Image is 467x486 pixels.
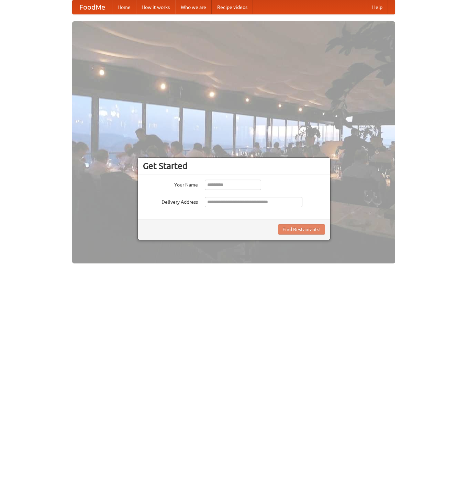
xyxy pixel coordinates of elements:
[212,0,253,14] a: Recipe videos
[73,0,112,14] a: FoodMe
[143,180,198,188] label: Your Name
[175,0,212,14] a: Who we are
[112,0,136,14] a: Home
[143,197,198,205] label: Delivery Address
[278,224,325,235] button: Find Restaurants!
[143,161,325,171] h3: Get Started
[367,0,388,14] a: Help
[136,0,175,14] a: How it works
